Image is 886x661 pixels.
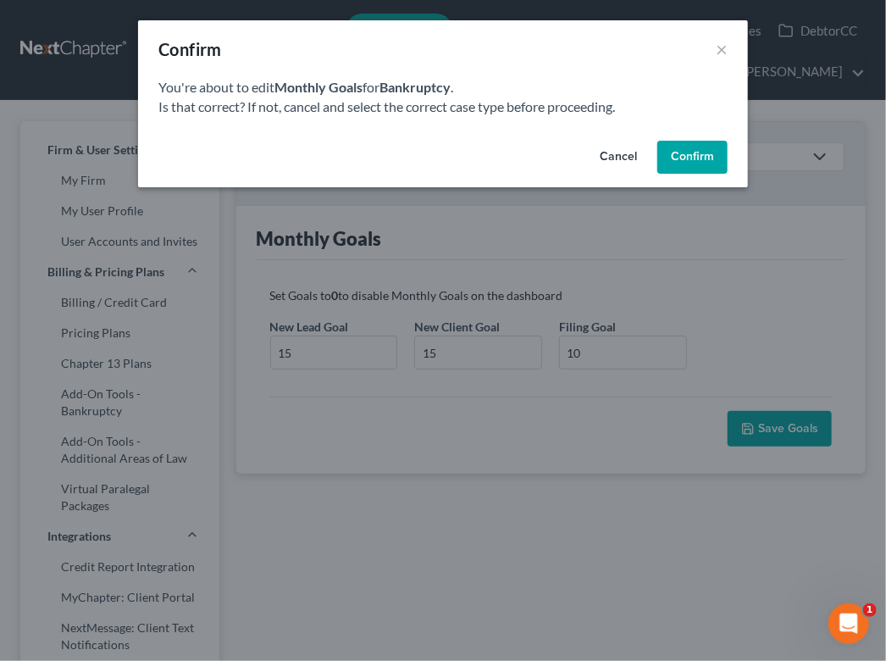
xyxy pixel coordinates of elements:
[379,79,451,95] strong: Bankruptcy
[158,78,728,97] div: You're about to edit for .
[716,39,728,59] button: ×
[158,37,222,61] div: Confirm
[657,141,728,175] button: Confirm
[586,141,651,175] button: Cancel
[158,97,728,117] div: Is that correct? If not, cancel and select the correct case type before proceeding.
[828,603,869,644] iframe: Intercom live chat
[863,603,877,617] span: 1
[274,79,363,95] strong: Monthly Goals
